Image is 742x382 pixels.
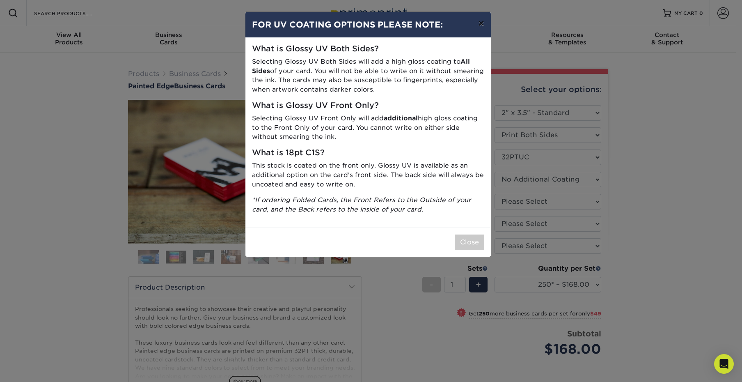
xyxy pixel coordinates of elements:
[252,196,471,213] i: *If ordering Folded Cards, the Front Refers to the Outside of your card, and the Back refers to t...
[252,114,484,142] p: Selecting Glossy UV Front Only will add high gloss coating to the Front Only of your card. You ca...
[472,12,490,35] button: ×
[252,148,484,158] h5: What is 18pt C1S?
[252,44,484,54] h5: What is Glossy UV Both Sides?
[384,114,418,122] strong: additional
[252,18,484,31] h4: FOR UV COATING OPTIONS PLEASE NOTE:
[252,161,484,189] p: This stock is coated on the front only. Glossy UV is available as an additional option on the car...
[252,101,484,110] h5: What is Glossy UV Front Only?
[714,354,734,374] div: Open Intercom Messenger
[455,235,484,250] button: Close
[252,57,484,94] p: Selecting Glossy UV Both Sides will add a high gloss coating to of your card. You will not be abl...
[252,58,470,75] strong: All Sides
